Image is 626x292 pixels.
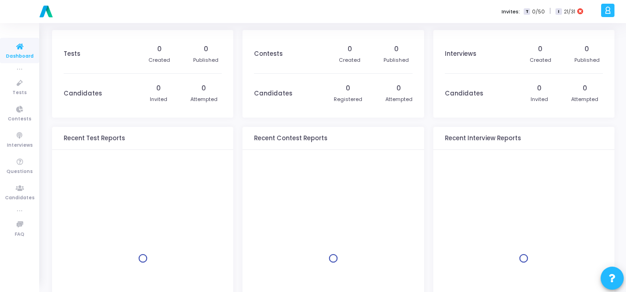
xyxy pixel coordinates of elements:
div: 0 [583,83,587,93]
span: Questions [6,168,33,176]
span: 21/31 [564,8,575,16]
span: Dashboard [6,53,34,60]
h3: Interviews [445,50,476,58]
div: Published [193,56,219,64]
span: I [555,8,561,15]
div: Created [339,56,360,64]
div: 0 [156,83,161,93]
span: Interviews [7,142,33,149]
div: Invited [150,95,167,103]
span: Candidates [5,194,35,202]
div: Created [530,56,551,64]
span: Contests [8,115,31,123]
div: 0 [204,44,208,54]
span: 0/50 [532,8,545,16]
h3: Candidates [64,90,102,97]
div: 0 [157,44,162,54]
span: Tests [12,89,27,97]
h3: Candidates [254,90,292,97]
div: 0 [348,44,352,54]
span: FAQ [15,231,24,238]
div: Created [148,56,170,64]
div: Published [574,56,600,64]
div: Invited [531,95,548,103]
div: 0 [396,83,401,93]
div: Attempted [385,95,413,103]
div: 0 [537,83,542,93]
h3: Recent Contest Reports [254,135,327,142]
h3: Candidates [445,90,483,97]
h3: Recent Test Reports [64,135,125,142]
span: T [524,8,530,15]
div: Registered [334,95,362,103]
div: 0 [585,44,589,54]
img: logo [37,2,55,21]
h3: Contests [254,50,283,58]
div: Attempted [571,95,598,103]
div: Attempted [190,95,218,103]
label: Invites: [502,8,520,16]
div: 0 [538,44,543,54]
h3: Tests [64,50,80,58]
div: Published [384,56,409,64]
div: 0 [394,44,399,54]
div: 0 [346,83,350,93]
h3: Recent Interview Reports [445,135,521,142]
div: 0 [201,83,206,93]
span: | [549,6,551,16]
